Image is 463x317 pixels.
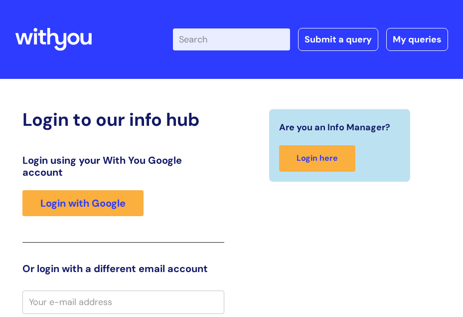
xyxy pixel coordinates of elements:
[386,28,448,51] a: My queries
[22,154,224,178] h3: Login using your With You Google account
[22,190,144,216] a: Login with Google
[22,263,224,275] h3: Or login with a different email account
[298,28,378,51] a: Submit a query
[279,119,390,135] span: Are you an Info Manager?
[173,28,290,50] input: Search
[22,109,224,130] h2: Login to our info hub
[22,291,224,314] input: Your e-mail address
[279,145,355,172] a: Login here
